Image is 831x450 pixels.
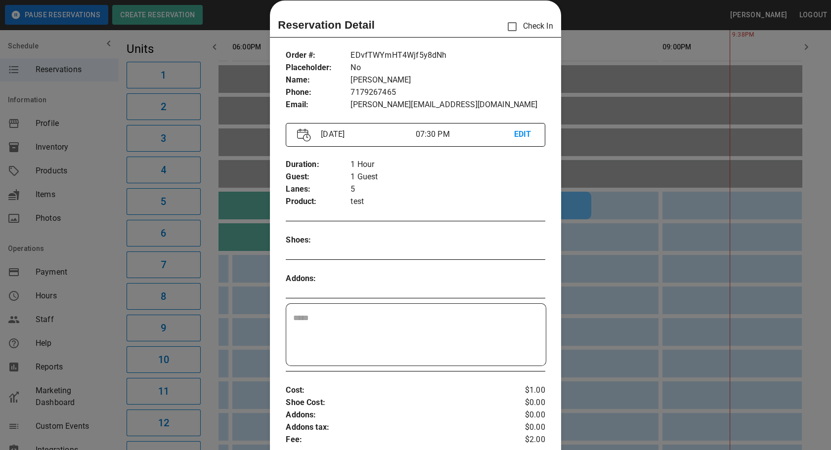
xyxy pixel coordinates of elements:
[286,159,350,171] p: Duration :
[502,434,545,446] p: $2.00
[350,171,545,183] p: 1 Guest
[286,183,350,196] p: Lanes :
[350,86,545,99] p: 7179267465
[502,384,545,397] p: $1.00
[350,62,545,74] p: No
[286,171,350,183] p: Guest :
[286,384,502,397] p: Cost :
[286,99,350,111] p: Email :
[502,16,553,37] p: Check In
[286,234,350,246] p: Shoes :
[350,99,545,111] p: [PERSON_NAME][EMAIL_ADDRESS][DOMAIN_NAME]
[286,86,350,99] p: Phone :
[286,273,350,285] p: Addons :
[415,128,514,140] p: 07:30 PM
[350,196,545,208] p: test
[286,62,350,74] p: Placeholder :
[286,397,502,409] p: Shoe Cost :
[286,49,350,62] p: Order # :
[317,128,415,140] p: [DATE]
[286,196,350,208] p: Product :
[286,409,502,421] p: Addons :
[350,159,545,171] p: 1 Hour
[350,183,545,196] p: 5
[350,49,545,62] p: EDvfTWYmHT4Wjf5y8dNh
[286,421,502,434] p: Addons tax :
[502,421,545,434] p: $0.00
[502,397,545,409] p: $0.00
[286,74,350,86] p: Name :
[502,409,545,421] p: $0.00
[350,74,545,86] p: [PERSON_NAME]
[514,128,534,141] p: EDIT
[297,128,311,142] img: Vector
[286,434,502,446] p: Fee :
[278,17,375,33] p: Reservation Detail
